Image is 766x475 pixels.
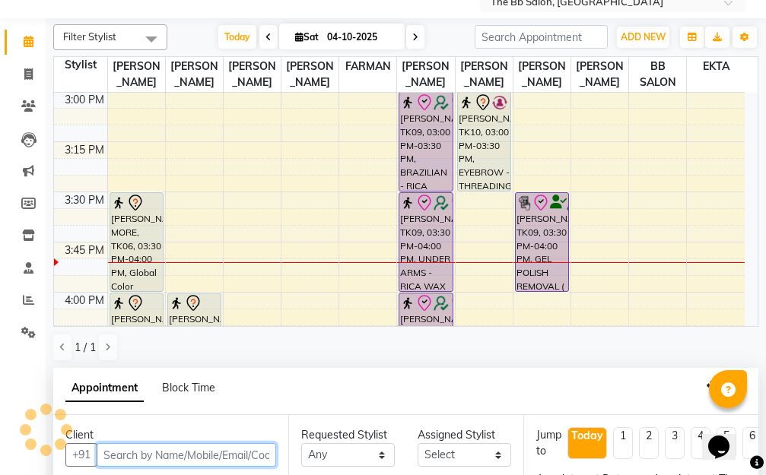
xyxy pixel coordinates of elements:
[218,25,256,49] span: Today
[456,57,513,92] span: [PERSON_NAME]
[110,293,163,391] div: [PERSON_NAME] MORE, TK06, 04:00 PM-04:30 PM, [MEDICAL_DATA] - Below Shoulder
[516,193,568,291] div: [PERSON_NAME], TK09, 03:30 PM-04:00 PM, GEL POLISH REMOVAL ( 10 TIPS)
[108,57,165,92] span: [PERSON_NAME]
[224,57,281,92] span: [PERSON_NAME]
[110,193,163,291] div: [PERSON_NAME] MORE, TK06, 03:30 PM-04:00 PM, Global Color (inoa/essensity) - Below Shoulder
[639,427,659,459] li: 2
[665,427,685,459] li: 3
[65,375,144,402] span: Appointment
[63,30,116,43] span: Filter Stylist
[301,427,395,443] div: Requested Stylist
[475,25,608,49] input: Search Appointment
[62,92,107,108] div: 3:00 PM
[621,31,666,43] span: ADD NEW
[397,57,454,92] span: [PERSON_NAME]
[513,57,571,92] span: [PERSON_NAME]
[62,142,107,158] div: 3:15 PM
[687,57,745,76] span: EKTA
[536,427,561,459] div: Jump to
[62,242,107,258] div: 3:45 PM
[168,293,221,391] div: [PERSON_NAME], TK13, 04:00 PM-04:30 PM, HAIRCUT [DEMOGRAPHIC_DATA]
[702,414,751,460] iframe: chat widget
[571,428,603,444] div: Today
[629,57,686,92] span: BB SALON
[742,427,762,459] li: 6
[54,57,107,73] div: Stylist
[571,57,628,92] span: [PERSON_NAME]
[613,427,633,459] li: 1
[281,57,339,92] span: [PERSON_NAME]
[418,427,511,443] div: Assigned Stylist
[399,93,452,191] div: [PERSON_NAME], TK09, 03:00 PM-03:30 PM, BRAZILIAN - RICA [GEOGRAPHIC_DATA]
[166,57,223,92] span: [PERSON_NAME]
[399,193,452,291] div: [PERSON_NAME], TK09, 03:30 PM-04:00 PM, UNDER ARMS - RICA WAX
[162,381,215,394] span: Block Time
[65,427,276,443] div: Client
[458,93,510,191] div: [PERSON_NAME], TK10, 03:00 PM-03:30 PM, EYEBROW - THREADING
[291,31,323,43] span: Sat
[97,443,276,467] input: Search by Name/Mobile/Email/Code
[691,427,710,459] li: 4
[339,57,396,76] span: FARMAN
[399,293,452,391] div: [PERSON_NAME], TK09, 04:00 PM-04:30 PM, EYEBROW - THREADING
[62,293,107,309] div: 4:00 PM
[62,192,107,208] div: 3:30 PM
[323,26,399,49] input: 2025-10-04
[65,443,97,467] button: +91
[75,340,96,356] span: 1 / 1
[617,27,669,48] button: ADD NEW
